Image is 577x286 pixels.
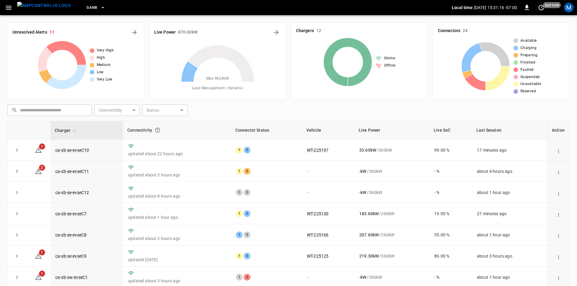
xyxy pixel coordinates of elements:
[97,77,112,83] span: Very Low
[429,121,472,140] th: Live SoC
[547,121,569,140] th: Action
[35,147,42,152] a: 1
[554,211,563,217] div: action cell options
[472,224,547,245] td: about 1 hour ago
[97,69,104,75] span: Low
[97,48,114,54] span: Very High
[236,168,243,175] div: 1
[520,45,536,51] span: Charging
[39,249,45,255] span: 1
[35,274,42,279] a: 1
[236,147,243,153] div: 1
[554,232,563,238] div: action cell options
[472,182,547,203] td: about 1 hour ago
[359,232,425,238] div: / 360 kW
[474,5,517,11] p: [DATE] 15:31:16 -07:00
[236,189,243,196] div: 1
[244,210,250,217] div: 2
[429,245,472,267] td: 86.00 %
[429,224,472,245] td: 55.00 %
[302,161,354,182] td: -
[55,211,86,216] a: ca-sb-se-evseC7
[307,148,328,153] a: WT-225197
[244,274,250,281] div: 2
[384,55,395,61] span: Online
[316,28,321,34] h6: 12
[359,211,379,217] p: 183.60 kW
[359,168,425,174] div: / 360 kW
[12,273,21,282] button: expand row
[359,253,379,259] p: 219.30 kW
[452,5,473,11] p: Local time
[359,211,425,217] div: / 360 kW
[50,29,54,36] h6: 11
[244,168,250,175] div: 2
[244,253,250,259] div: 2
[536,3,546,12] button: set refresh interval
[236,274,243,281] div: 1
[128,235,226,242] p: updated about 3 hours ago
[307,254,328,258] a: WT-225125
[152,125,163,136] button: Connection between the charger and our software.
[55,232,86,237] a: ca-sb-se-evseC8
[520,38,537,44] span: Available
[55,148,89,153] a: ca-sb-se-evseC10
[39,271,45,277] span: 1
[206,76,229,82] span: Max. 4634 kW
[554,274,563,280] div: action cell options
[236,210,243,217] div: 1
[520,60,535,66] span: Finished
[154,29,176,36] h6: Live Power
[384,63,396,69] span: Offline
[84,2,108,14] button: SanB
[359,189,366,196] p: - kW
[12,230,21,239] button: expand row
[12,167,21,176] button: expand row
[429,140,472,161] td: 99.00 %
[236,232,243,238] div: 1
[128,172,226,178] p: updated about 3 hours ago
[128,278,226,284] p: updated about 3 hours ago
[128,151,226,157] p: updated about 22 hours ago
[359,274,366,280] p: - kW
[55,169,89,174] a: ca-sb-se-evseC11
[97,62,111,68] span: Medium
[520,74,540,80] span: Suspended
[39,165,45,171] span: 2
[359,232,379,238] p: 207.60 kW
[429,203,472,224] td: 19.00 %
[354,121,429,140] th: Live Power
[55,275,88,280] a: ca-sb-sw-evseC1
[429,182,472,203] td: - %
[359,147,376,153] p: 33.60 kW
[554,189,563,196] div: action cell options
[244,189,250,196] div: 2
[429,161,472,182] td: - %
[359,189,425,196] div: / 360 kW
[307,211,328,216] a: WT-225130
[543,2,561,8] span: just now
[438,28,460,34] h6: Connectors
[127,125,227,136] div: Connectivity
[192,85,243,91] span: Load Management = Dynamic
[564,3,574,12] div: profile-icon
[128,257,226,263] p: updated [DATE]
[35,168,42,173] a: 2
[554,168,563,174] div: action cell options
[128,193,226,199] p: updated about 8 hours ago
[359,168,366,174] p: - kW
[472,203,547,224] td: 27 minutes ago
[97,55,105,61] span: High
[12,146,21,155] button: expand row
[302,182,354,203] td: -
[12,188,21,197] button: expand row
[35,253,42,258] a: 1
[12,251,21,261] button: expand row
[12,209,21,218] button: expand row
[472,121,547,140] th: Last Session
[296,28,314,34] h6: Chargers
[55,127,78,134] span: Charger
[472,161,547,182] td: about 4 hours ago
[554,147,563,153] div: action cell options
[39,143,45,150] span: 1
